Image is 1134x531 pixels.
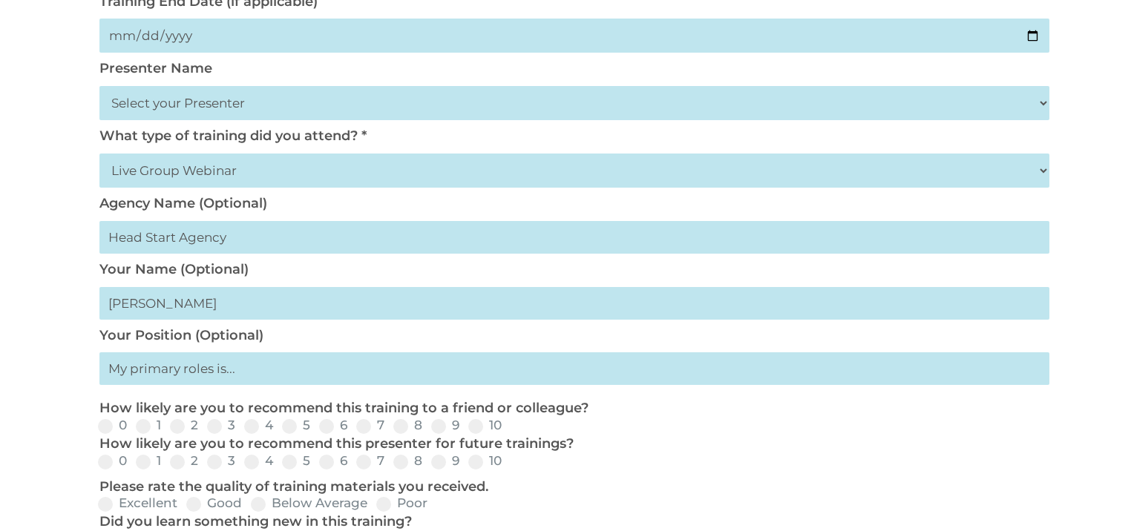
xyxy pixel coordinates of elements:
[207,455,235,467] label: 3
[431,419,459,432] label: 9
[98,455,127,467] label: 0
[319,455,347,467] label: 6
[99,195,267,211] label: Agency Name (Optional)
[99,287,1049,320] input: First Last
[468,455,502,467] label: 10
[170,455,198,467] label: 2
[244,419,273,432] label: 4
[98,497,177,509] label: Excellent
[99,478,1042,496] p: Please rate the quality of training materials you received.
[99,435,1042,453] p: How likely are you to recommend this presenter for future trainings?
[244,455,273,467] label: 4
[99,128,367,144] label: What type of training did you attend? *
[282,419,310,432] label: 5
[99,400,1042,418] p: How likely are you to recommend this training to a friend or colleague?
[99,60,212,76] label: Presenter Name
[356,455,384,467] label: 7
[136,419,161,432] label: 1
[186,497,242,509] label: Good
[99,327,263,343] label: Your Position (Optional)
[99,221,1049,254] input: Head Start Agency
[251,497,367,509] label: Below Average
[99,513,1042,531] p: Did you learn something new in this training?
[393,419,422,432] label: 8
[468,419,502,432] label: 10
[99,261,249,277] label: Your Name (Optional)
[207,419,235,432] label: 3
[356,419,384,432] label: 7
[136,455,161,467] label: 1
[431,455,459,467] label: 9
[319,419,347,432] label: 6
[376,497,427,509] label: Poor
[98,419,127,432] label: 0
[393,455,422,467] label: 8
[99,352,1049,385] input: My primary roles is...
[170,419,198,432] label: 2
[282,455,310,467] label: 5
